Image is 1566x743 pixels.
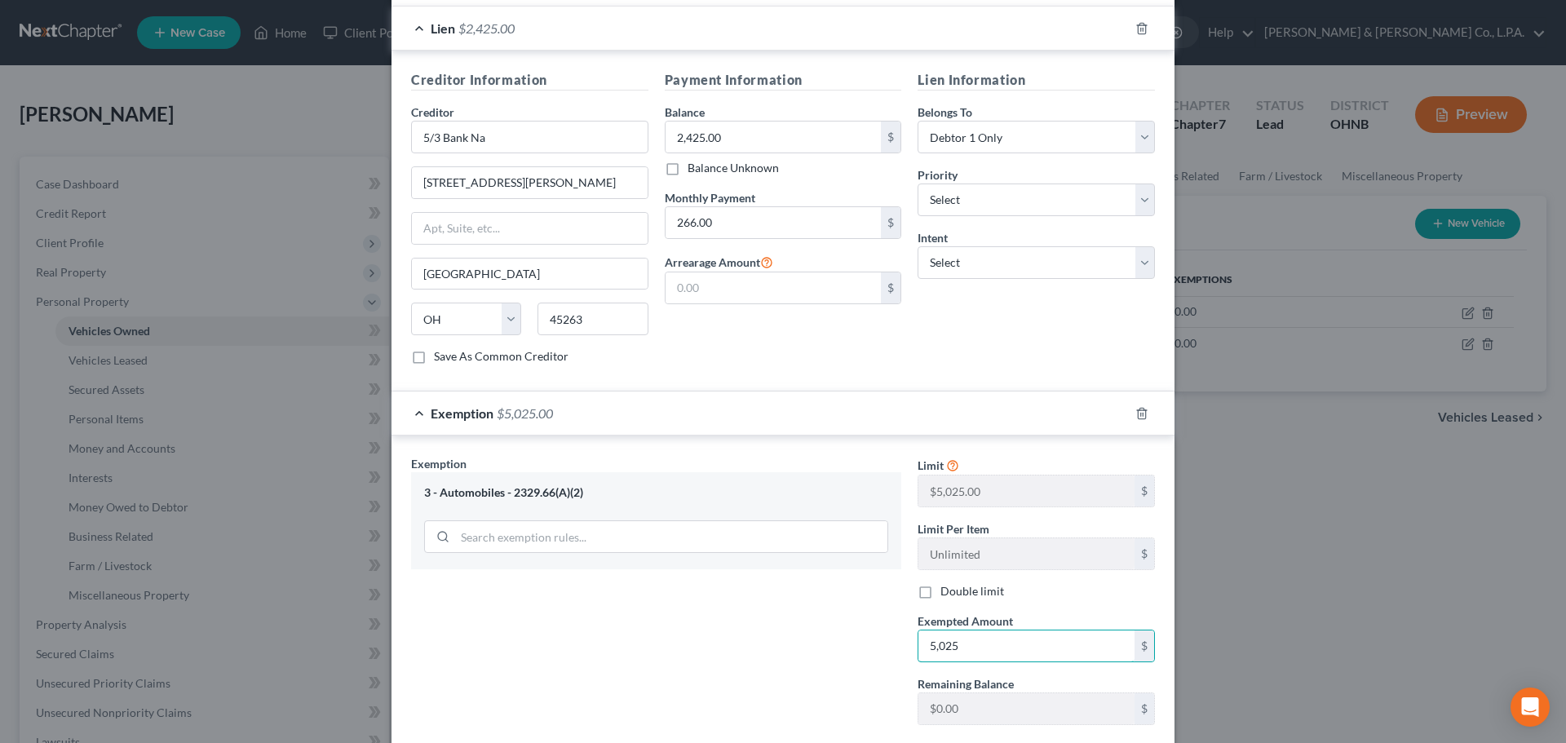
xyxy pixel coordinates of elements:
div: $ [881,207,900,238]
span: $2,425.00 [458,20,515,36]
span: Creditor [411,105,454,119]
input: Search creditor by name... [411,121,648,153]
span: Limit [918,458,944,472]
span: Exemption [431,405,493,421]
div: $ [881,122,900,153]
span: Priority [918,168,958,182]
label: Monthly Payment [665,189,755,206]
h5: Payment Information [665,70,902,91]
h5: Creditor Information [411,70,648,91]
label: Arrearage Amount [665,252,773,272]
input: Search exemption rules... [455,521,887,552]
label: Double limit [940,583,1004,599]
input: 0.00 [666,272,882,303]
input: -- [918,475,1135,506]
input: Enter zip... [537,303,648,335]
h5: Lien Information [918,70,1155,91]
label: Balance [665,104,705,121]
div: Open Intercom Messenger [1511,688,1550,727]
span: Lien [431,20,455,36]
label: Balance Unknown [688,160,779,176]
div: 3 - Automobiles - 2329.66(A)(2) [424,485,888,501]
input: Enter address... [412,167,648,198]
input: 0.00 [918,630,1135,661]
input: Apt, Suite, etc... [412,213,648,244]
input: -- [918,538,1135,569]
input: -- [918,693,1135,724]
label: Save As Common Creditor [434,348,568,365]
input: 0.00 [666,207,882,238]
label: Limit Per Item [918,520,989,537]
div: $ [1135,630,1154,661]
span: Exemption [411,457,467,471]
span: Exempted Amount [918,614,1013,628]
label: Remaining Balance [918,675,1014,692]
div: $ [1135,693,1154,724]
div: $ [1135,475,1154,506]
input: 0.00 [666,122,882,153]
div: $ [1135,538,1154,569]
span: Belongs To [918,105,972,119]
div: $ [881,272,900,303]
input: Enter city... [412,259,648,290]
span: $5,025.00 [497,405,553,421]
label: Intent [918,229,948,246]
